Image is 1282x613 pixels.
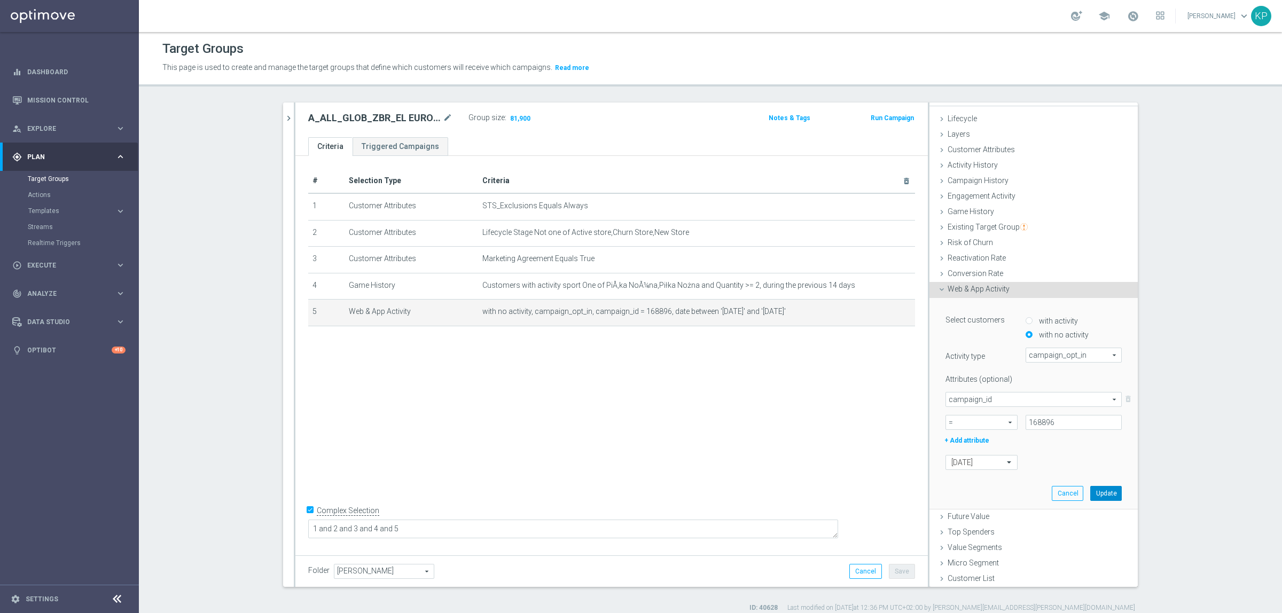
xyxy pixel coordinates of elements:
[308,169,345,193] th: #
[468,113,505,122] label: Group size
[1036,330,1089,340] label: with no activity
[27,86,126,114] a: Mission Control
[308,137,353,156] a: Criteria
[948,559,999,567] span: Micro Segment
[482,228,689,237] span: Lifecycle Stage Not one of Active store,Churn Store,New Store
[505,113,506,122] label: :
[12,67,22,77] i: equalizer
[27,290,115,297] span: Analyze
[12,152,22,162] i: gps_fixed
[948,130,970,138] span: Layers
[28,187,138,203] div: Actions
[28,219,138,235] div: Streams
[308,273,345,300] td: 4
[12,289,22,298] i: track_changes
[948,207,994,216] span: Game History
[28,171,138,187] div: Target Groups
[115,152,126,162] i: keyboard_arrow_right
[849,564,882,579] button: Cancel
[27,319,115,325] span: Data Studio
[26,596,58,602] a: Settings
[1052,486,1083,501] button: Cancel
[12,68,126,76] button: equalizer Dashboard
[948,238,993,247] span: Risk of Churn
[870,112,915,124] button: Run Campaign
[12,153,126,161] button: gps_fixed Plan keyboard_arrow_right
[162,41,244,57] h1: Target Groups
[12,261,126,270] button: play_circle_outline Execute keyboard_arrow_right
[787,603,1135,612] label: Last modified on [DATE] at 12:36 PM UTC+02:00 by [PERSON_NAME][EMAIL_ADDRESS][PERSON_NAME][DOMAIN...
[345,220,478,247] td: Customer Attributes
[948,254,1006,262] span: Reactivation Rate
[1090,486,1122,501] button: Update
[12,58,126,86] div: Dashboard
[948,528,995,536] span: Top Spenders
[1098,10,1110,22] span: school
[945,455,1018,470] ng-select: today
[937,371,1018,384] label: Attributes (optional)
[345,193,478,220] td: Customer Attributes
[1036,316,1078,326] label: with activity
[345,247,478,273] td: Customer Attributes
[27,58,126,86] a: Dashboard
[12,261,22,270] i: play_circle_outline
[948,161,998,169] span: Activity History
[115,288,126,298] i: keyboard_arrow_right
[27,262,115,269] span: Execute
[12,124,22,133] i: person_search
[768,112,811,124] button: Notes & Tags
[28,223,111,231] a: Streams
[112,347,126,353] div: +10
[443,112,452,124] i: mode_edit
[948,269,1003,278] span: Conversion Rate
[28,239,111,247] a: Realtime Triggers
[749,603,778,612] label: ID: 40628
[28,208,115,214] div: Templates
[948,114,977,123] span: Lifecycle
[284,113,294,123] i: chevron_right
[12,152,115,162] div: Plan
[115,317,126,327] i: keyboard_arrow_right
[943,433,1021,446] label: + Add attribute
[308,193,345,220] td: 1
[12,318,126,326] button: Data Studio keyboard_arrow_right
[1186,8,1251,24] a: [PERSON_NAME]keyboard_arrow_down
[12,96,126,105] button: Mission Control
[948,176,1009,185] span: Campaign History
[12,336,126,364] div: Optibot
[937,311,1018,325] label: Select customers
[115,260,126,270] i: keyboard_arrow_right
[12,124,126,133] button: person_search Explore keyboard_arrow_right
[162,63,552,72] span: This page is used to create and manage the target groups that define which customers will receive...
[353,137,448,156] a: Triggered Campaigns
[948,285,1010,293] span: Web & App Activity
[482,254,595,263] span: Marketing Agreement Equals True
[28,207,126,215] button: Templates keyboard_arrow_right
[889,564,915,579] button: Save
[308,112,441,124] h2: A_ALL_GLOB_ZBR_EL EUROPEJSKICH PUCHARÓW_BEZPIECZNY_50 PLN_190825 PW
[28,208,105,214] span: Templates
[28,175,111,183] a: Target Groups
[28,235,138,251] div: Realtime Triggers
[948,223,1028,231] span: Existing Target Group
[948,574,995,583] span: Customer List
[27,154,115,160] span: Plan
[12,346,126,355] button: lightbulb Optibot +10
[308,566,330,575] label: Folder
[28,203,138,219] div: Templates
[482,201,588,210] span: STS_Exclusions Equals Always
[27,125,115,132] span: Explore
[937,348,1018,361] label: Activity type
[948,543,1002,552] span: Value Segments
[283,103,294,134] button: chevron_right
[948,192,1015,200] span: Engagement Activity
[28,191,111,199] a: Actions
[345,300,478,326] td: Web & App Activity
[345,169,478,193] th: Selection Type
